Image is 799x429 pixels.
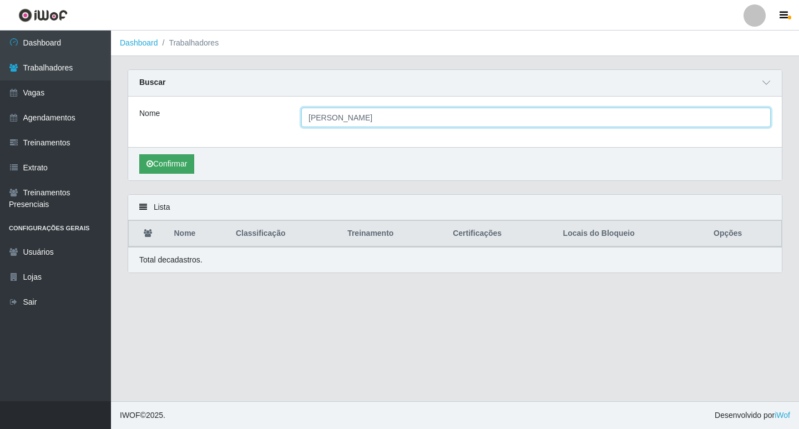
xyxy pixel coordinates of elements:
[775,411,790,420] a: iWof
[120,411,140,420] span: IWOF
[139,154,194,174] button: Confirmar
[707,221,782,247] th: Opções
[139,78,165,87] strong: Buscar
[557,221,707,247] th: Locais do Bloqueio
[158,37,219,49] li: Trabalhadores
[446,221,556,247] th: Certificações
[111,31,799,56] nav: breadcrumb
[139,108,160,119] label: Nome
[139,254,203,266] p: Total de cadastros.
[341,221,446,247] th: Treinamento
[128,195,782,220] div: Lista
[301,108,771,127] input: Digite o Nome...
[715,410,790,421] span: Desenvolvido por
[168,221,229,247] th: Nome
[229,221,341,247] th: Classificação
[120,38,158,47] a: Dashboard
[18,8,68,22] img: CoreUI Logo
[120,410,165,421] span: © 2025 .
